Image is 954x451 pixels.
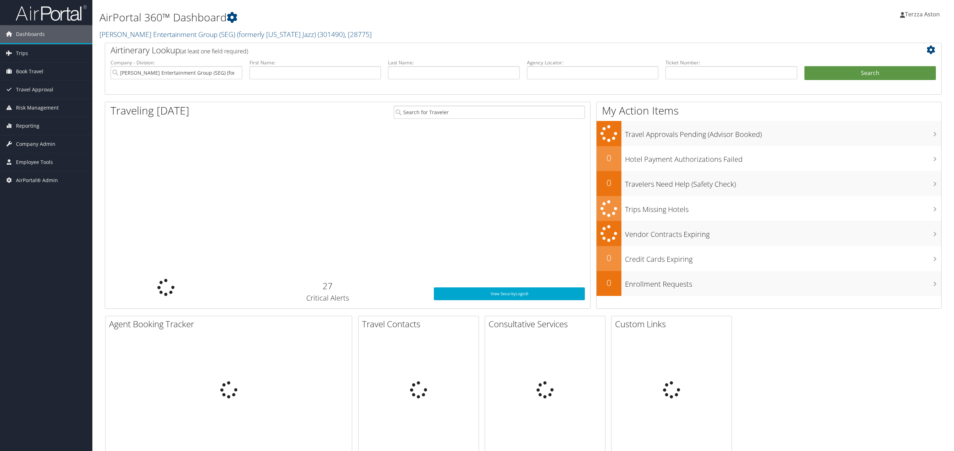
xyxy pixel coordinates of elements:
[362,318,479,330] h2: Travel Contacts
[625,151,942,164] h3: Hotel Payment Authorizations Failed
[615,318,732,330] h2: Custom Links
[625,226,942,239] h3: Vendor Contracts Expiring
[597,152,621,164] h2: 0
[597,221,942,246] a: Vendor Contracts Expiring
[16,44,28,62] span: Trips
[232,280,423,292] h2: 27
[625,176,942,189] h3: Travelers Need Help (Safety Check)
[16,63,43,80] span: Book Travel
[625,126,942,139] h3: Travel Approvals Pending (Advisor Booked)
[597,171,942,196] a: 0Travelers Need Help (Safety Check)
[180,47,248,55] span: (at least one field required)
[109,318,352,330] h2: Agent Booking Tracker
[394,106,585,119] input: Search for Traveler
[597,196,942,221] a: Trips Missing Hotels
[597,146,942,171] a: 0Hotel Payment Authorizations Failed
[111,103,189,118] h1: Traveling [DATE]
[597,177,621,189] h2: 0
[16,5,87,21] img: airportal-logo.png
[111,59,242,66] label: Company - Division:
[16,117,39,135] span: Reporting
[905,10,940,18] span: Terzza Aston
[489,318,605,330] h2: Consultative Services
[16,99,59,117] span: Risk Management
[318,30,345,39] span: ( 301490 )
[597,121,942,146] a: Travel Approvals Pending (Advisor Booked)
[232,293,423,303] h3: Critical Alerts
[99,10,664,25] h1: AirPortal 360™ Dashboard
[665,59,797,66] label: Ticket Number:
[111,44,866,56] h2: Airtinerary Lookup
[16,81,53,99] span: Travel Approval
[597,103,942,118] h1: My Action Items
[597,252,621,264] h2: 0
[16,171,58,189] span: AirPortal® Admin
[99,30,372,39] a: [PERSON_NAME] Entertainment Group (SEG) (formerly [US_STATE] Jazz)
[625,251,942,264] h3: Credit Cards Expiring
[527,59,659,66] label: Agency Locator:
[597,277,621,289] h2: 0
[16,153,53,171] span: Employee Tools
[597,271,942,296] a: 0Enrollment Requests
[625,276,942,289] h3: Enrollment Requests
[16,135,55,153] span: Company Admin
[345,30,372,39] span: , [ 28775 ]
[804,66,936,80] button: Search
[434,287,585,300] a: View SecurityLogic®
[597,246,942,271] a: 0Credit Cards Expiring
[16,25,45,43] span: Dashboards
[249,59,381,66] label: First Name:
[900,4,947,25] a: Terzza Aston
[625,201,942,214] h3: Trips Missing Hotels
[388,59,520,66] label: Last Name:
